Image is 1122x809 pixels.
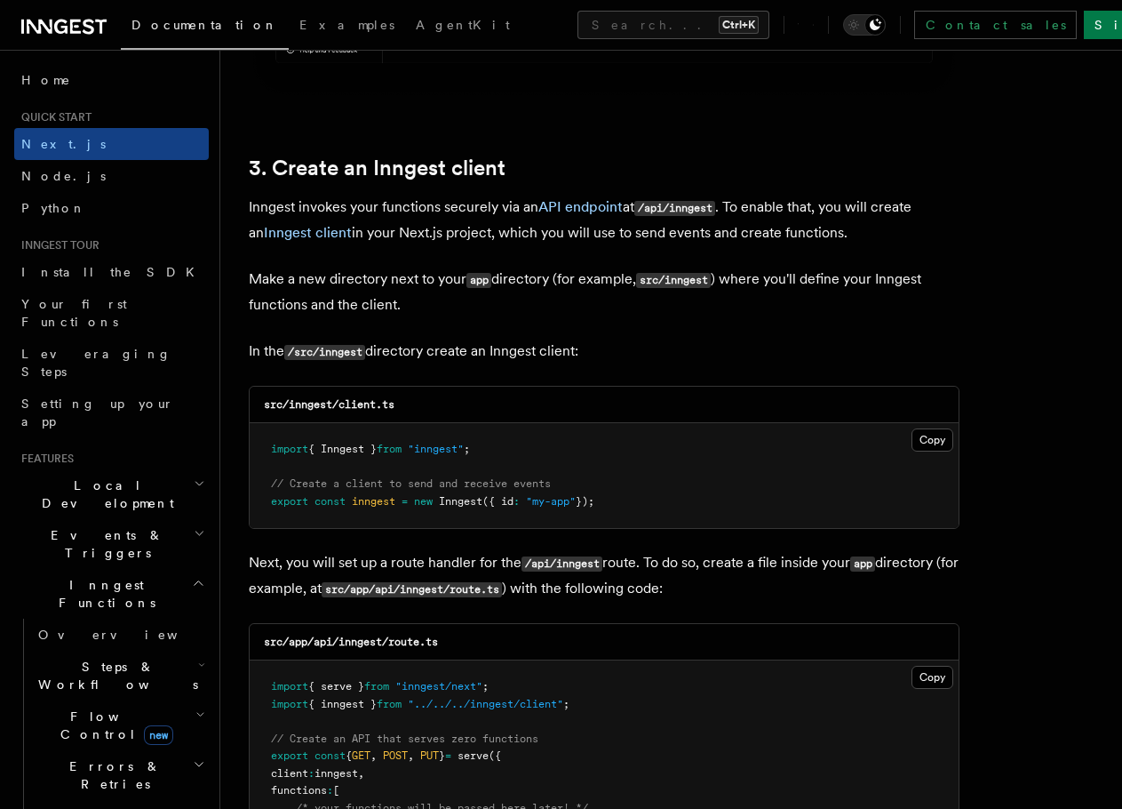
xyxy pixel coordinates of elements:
span: PUT [420,749,439,762]
span: Inngest [439,495,482,508]
span: Next.js [21,137,106,151]
span: Steps & Workflows [31,658,198,693]
span: ; [464,443,470,455]
button: Copy [911,429,953,452]
span: ({ id [482,495,513,508]
span: : [327,784,333,797]
span: export [271,749,308,762]
span: import [271,698,308,710]
a: Setting up your app [14,388,209,437]
a: AgentKit [405,5,521,48]
p: Inngest invokes your functions securely via an at . To enable that, you will create an in your Ne... [249,195,959,245]
span: GET [352,749,370,762]
span: functions [271,784,327,797]
span: { [346,749,352,762]
span: Inngest Functions [14,576,192,612]
span: , [370,749,377,762]
span: ; [482,680,489,693]
span: // Create a client to send and receive events [271,477,551,490]
a: Install the SDK [14,256,209,288]
span: const [314,749,346,762]
a: Next.js [14,128,209,160]
span: Documentation [131,18,278,32]
code: app [850,557,875,572]
span: Leveraging Steps [21,347,171,379]
span: inngest [314,767,358,780]
span: Flow Control [31,708,195,743]
button: Flow Controlnew [31,701,209,750]
span: Overview [38,628,221,642]
span: , [408,749,414,762]
code: src/inngest [636,273,711,288]
span: const [314,495,346,508]
span: AgentKit [416,18,510,32]
span: from [377,443,402,455]
span: }); [576,495,594,508]
a: Home [14,64,209,96]
span: Setting up your app [21,396,174,429]
span: import [271,680,308,693]
span: new [414,495,433,508]
span: export [271,495,308,508]
button: Inngest Functions [14,569,209,619]
span: Quick start [14,110,92,124]
span: "my-app" [526,495,576,508]
span: from [377,698,402,710]
code: app [466,273,491,288]
a: API endpoint [538,198,623,215]
span: Errors & Retries [31,757,193,793]
span: Events & Triggers [14,526,194,562]
button: Local Development [14,469,209,519]
code: /src/inngest [284,345,365,360]
span: new [144,725,173,745]
span: "inngest" [408,443,464,455]
span: { inngest } [308,698,377,710]
a: Node.js [14,160,209,192]
code: /api/inngest [634,201,715,216]
button: Toggle dark mode [843,14,886,36]
code: src/inngest/client.ts [264,398,394,411]
span: [ [333,784,339,797]
a: Examples [289,5,405,48]
span: } [439,749,445,762]
a: 3. Create an Inngest client [249,156,505,180]
span: serve [458,749,489,762]
span: "../../../inngest/client" [408,698,563,710]
a: Inngest client [264,224,352,241]
span: Examples [299,18,394,32]
a: Overview [31,619,209,651]
span: ; [563,698,569,710]
span: { Inngest } [308,443,377,455]
code: /api/inngest [521,557,602,572]
p: In the directory create an Inngest client: [249,339,959,364]
code: src/app/api/inngest/route.ts [322,582,502,597]
span: = [445,749,451,762]
span: Inngest tour [14,238,99,252]
span: Home [21,71,71,89]
span: : [513,495,520,508]
span: from [364,680,389,693]
a: Documentation [121,5,289,50]
p: Next, you will set up a route handler for the route. To do so, create a file inside your director... [249,550,959,602]
span: : [308,767,314,780]
span: Your first Functions [21,297,127,329]
button: Errors & Retries [31,750,209,800]
span: Local Development [14,477,194,512]
kbd: Ctrl+K [719,16,759,34]
span: Python [21,201,86,215]
a: Contact sales [914,11,1077,39]
span: Node.js [21,169,106,183]
span: "inngest/next" [395,680,482,693]
span: Features [14,452,74,466]
span: , [358,767,364,780]
span: Install the SDK [21,265,205,279]
button: Search...Ctrl+K [577,11,769,39]
span: ({ [489,749,501,762]
button: Steps & Workflows [31,651,209,701]
a: Leveraging Steps [14,338,209,388]
a: Your first Functions [14,288,209,338]
span: import [271,443,308,455]
span: { serve } [308,680,364,693]
a: Python [14,192,209,224]
button: Events & Triggers [14,519,209,569]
